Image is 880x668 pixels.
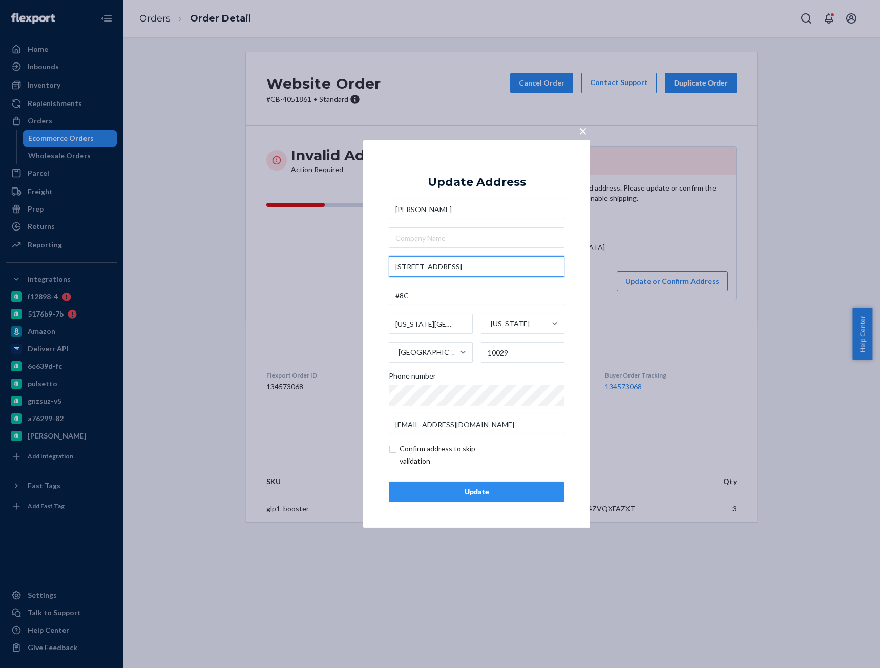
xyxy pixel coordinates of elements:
[389,256,564,277] input: Street Address
[389,414,564,434] input: Email (Only Required for International)
[389,199,564,219] input: First & Last Name
[428,176,526,189] div: Update Address
[389,285,564,305] input: Street Address 2 (Optional)
[389,371,436,385] span: Phone number
[389,227,564,248] input: Company Name
[397,487,556,497] div: Update
[579,122,587,139] span: ×
[397,342,399,363] input: [GEOGRAPHIC_DATA]
[389,482,564,502] button: Update
[399,347,459,358] div: [GEOGRAPHIC_DATA]
[389,314,473,334] input: City
[490,314,491,334] input: [US_STATE]
[491,319,530,329] div: [US_STATE]
[481,342,565,363] input: ZIP Code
